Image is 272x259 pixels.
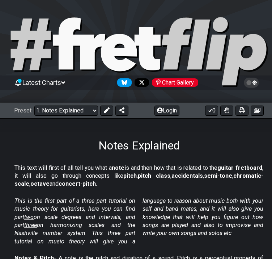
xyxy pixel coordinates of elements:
a: Follow #fretflip at X [132,78,149,87]
button: Create image [251,106,264,116]
strong: pitch class [138,172,170,179]
button: Login [154,106,179,116]
span: two [24,214,34,221]
select: Preset [34,106,98,116]
strong: semi-tone [204,172,232,179]
span: three [24,222,37,229]
span: Preset [14,107,31,114]
strong: pitch [123,172,137,179]
a: #fretflip at Pinterest [149,78,198,87]
button: Share Preset [115,106,128,116]
button: Print [235,106,248,116]
strong: guitar fretboard [217,164,262,171]
a: Follow #fretflip at Bluesky [114,78,132,87]
h1: Notes Explained [98,139,180,152]
span: Toggle light / dark theme [247,79,256,86]
button: Edit Preset [100,106,113,116]
strong: octave [30,180,50,187]
button: 0 [205,106,218,116]
button: Toggle Dexterity for all fretkits [220,106,233,116]
div: Chart Gallery [152,78,198,87]
p: This text will first of all tell you what a is and then how that is related to the , it will also... [14,164,263,188]
strong: concert-pitch [59,180,96,187]
em: This is the first part of a three part tutorial on music theory for guitarists, here you can find... [14,197,263,245]
strong: accidentals [171,172,203,179]
span: Latest Charts [22,79,61,86]
strong: note [112,164,124,171]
